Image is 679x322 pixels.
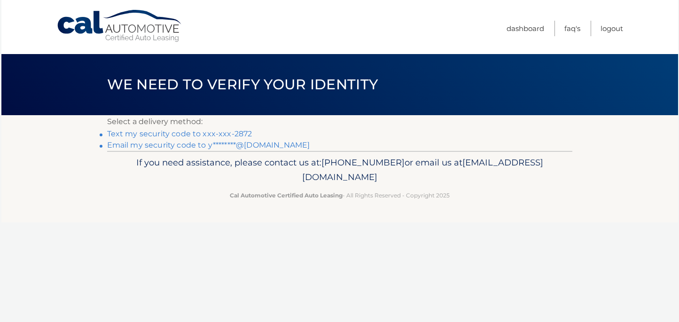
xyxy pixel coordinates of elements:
[321,157,405,168] span: [PHONE_NUMBER]
[564,21,580,36] a: FAQ's
[507,21,544,36] a: Dashboard
[601,21,623,36] a: Logout
[107,141,310,149] a: Email my security code to y********@[DOMAIN_NAME]
[107,76,378,93] span: We need to verify your identity
[230,192,343,199] strong: Cal Automotive Certified Auto Leasing
[107,115,572,128] p: Select a delivery method:
[113,155,566,185] p: If you need assistance, please contact us at: or email us at
[107,129,252,138] a: Text my security code to xxx-xxx-2872
[56,9,183,43] a: Cal Automotive
[113,190,566,200] p: - All Rights Reserved - Copyright 2025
